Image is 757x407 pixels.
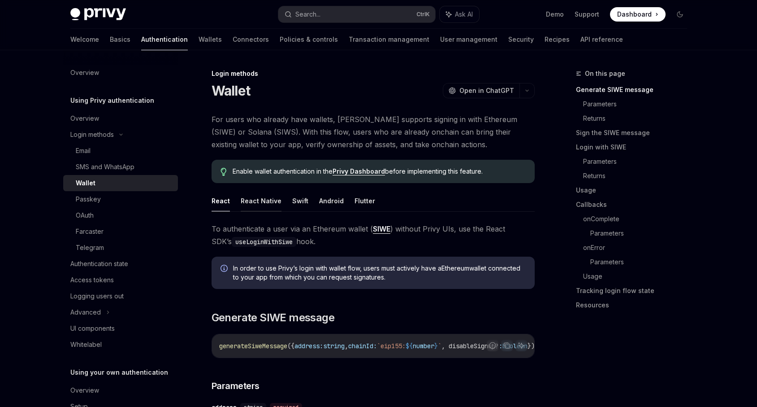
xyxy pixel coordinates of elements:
a: Tracking login flow state [576,284,694,298]
a: Farcaster [63,223,178,240]
div: Login methods [212,69,535,78]
span: : [499,342,502,350]
a: Passkey [63,191,178,207]
span: For users who already have wallets, [PERSON_NAME] supports signing in with Ethereum (SIWE) or Sol... [212,113,535,151]
div: SMS and WhatsApp [76,162,134,172]
a: Logging users out [63,288,178,304]
a: Policies & controls [280,29,338,50]
button: Search...CtrlK [278,6,435,22]
span: `eip155: [377,342,406,350]
span: generateSiweMessage [219,342,287,350]
span: }) [528,342,535,350]
span: chainId: [348,342,377,350]
a: Whitelabel [63,337,178,353]
div: Login methods [70,129,114,140]
a: Usage [576,183,694,197]
h1: Wallet [212,83,251,99]
a: Usage [583,269,694,284]
a: Parameters [590,226,694,241]
a: onError [583,241,694,255]
span: string [323,342,345,350]
a: API reference [580,29,623,50]
a: Transaction management [349,29,429,50]
a: Sign the SIWE message [576,126,694,140]
button: React Native [241,190,281,211]
span: Enable wallet authentication in the before implementing this feature. [233,167,525,176]
a: Parameters [583,154,694,169]
a: Returns [583,111,694,126]
a: Returns [583,169,694,183]
div: Search... [295,9,320,20]
button: Ask AI [440,6,479,22]
div: Farcaster [76,226,104,237]
span: ({ [287,342,294,350]
span: Ctrl K [416,11,430,18]
div: UI components [70,323,115,334]
a: onComplete [583,212,694,226]
a: Parameters [583,97,694,111]
div: Overview [70,385,99,396]
a: Generate SIWE message [576,83,694,97]
button: Toggle dark mode [673,7,687,22]
span: On this page [585,68,625,79]
button: React [212,190,230,211]
div: Authentication state [70,258,128,269]
a: Overview [63,382,178,398]
div: Logging users out [70,291,124,302]
div: Passkey [76,194,101,205]
a: UI components [63,320,178,337]
span: , [345,342,348,350]
a: Resources [576,298,694,312]
a: Authentication state [63,256,178,272]
a: Login with SIWE [576,140,694,154]
button: Open in ChatGPT [443,83,519,98]
a: Welcome [70,29,99,50]
div: Access tokens [70,275,114,285]
a: Support [575,10,599,19]
div: Telegram [76,242,104,253]
a: Authentication [141,29,188,50]
a: Connectors [233,29,269,50]
button: Swift [292,190,308,211]
h5: Using your own authentication [70,367,168,378]
span: } [434,342,438,350]
a: Wallet [63,175,178,191]
span: Open in ChatGPT [459,86,514,95]
span: Parameters [212,380,260,392]
svg: Info [221,265,229,274]
a: Security [508,29,534,50]
div: Whitelabel [70,339,102,350]
a: Email [63,143,178,159]
button: Flutter [355,190,375,211]
code: useLoginWithSiwe [232,237,296,247]
div: OAuth [76,210,94,221]
span: In order to use Privy’s login with wallet flow, users must actively have a Ethereum wallet connec... [233,264,526,282]
div: Wallet [76,178,95,188]
div: Overview [70,67,99,78]
span: ` [438,342,441,350]
button: Copy the contents from the code block [501,340,513,351]
span: address: [294,342,323,350]
img: dark logo [70,8,126,21]
a: SMS and WhatsApp [63,159,178,175]
h5: Using Privy authentication [70,95,154,106]
button: Report incorrect code [487,340,498,351]
span: number [413,342,434,350]
span: Dashboard [617,10,652,19]
span: , disableSignup? [441,342,499,350]
div: Email [76,145,91,156]
a: User management [440,29,497,50]
a: SIWE [373,224,390,234]
button: Ask AI [515,340,527,351]
a: Callbacks [576,197,694,212]
a: Dashboard [610,7,666,22]
svg: Tip [221,168,227,176]
a: Basics [110,29,130,50]
div: Overview [70,113,99,124]
a: Demo [546,10,564,19]
button: Android [319,190,344,211]
a: Overview [63,65,178,81]
span: ${ [406,342,413,350]
a: OAuth [63,207,178,223]
a: Access tokens [63,272,178,288]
